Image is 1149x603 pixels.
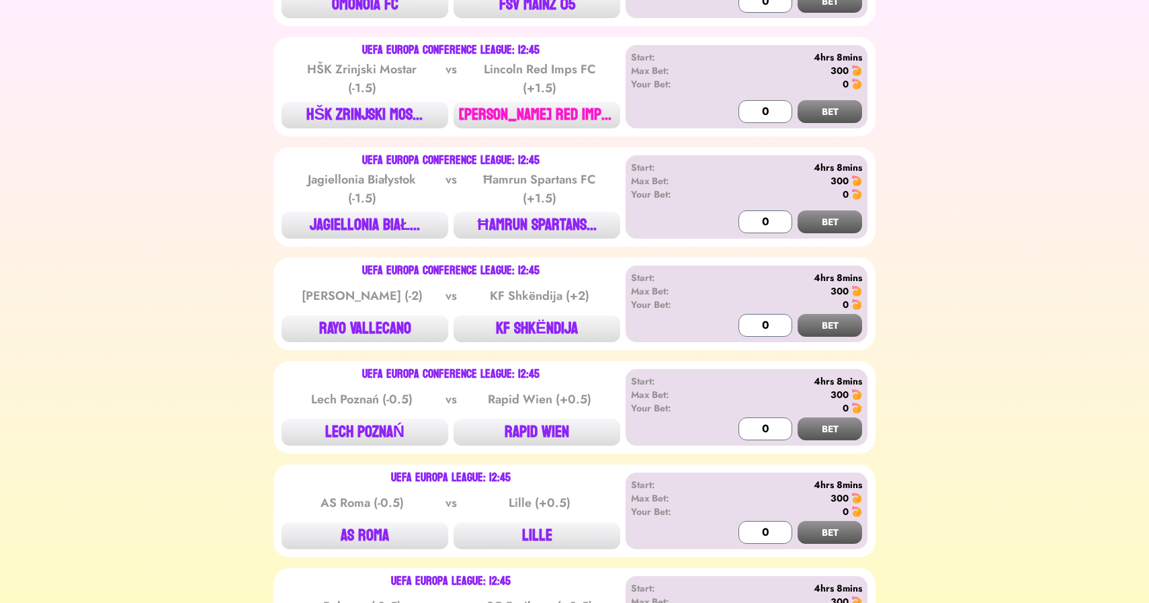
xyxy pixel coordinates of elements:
div: 0 [843,188,849,201]
button: RAYO VALLECANO [282,315,448,342]
div: Start: [631,50,708,64]
div: AS Roma (-0.5) [294,493,430,512]
div: Your Bet: [631,188,708,201]
div: Start: [631,478,708,491]
div: 0 [843,77,849,91]
img: 🍤 [851,79,862,89]
img: 🍤 [851,189,862,200]
div: Start: [631,161,708,174]
div: 4hrs 8mins [708,581,862,595]
div: UEFA Europa League: 12:45 [391,473,511,483]
div: Lille (+0.5) [472,493,607,512]
div: Your Bet: [631,77,708,91]
div: Rapid Wien (+0.5) [472,390,607,409]
img: 🍤 [851,506,862,517]
div: HŠK Zrinjski Mostar (-1.5) [294,60,430,97]
button: JAGIELLONIA BIAŁ... [282,212,448,239]
div: Lincoln Red Imps FC (+1.5) [472,60,607,97]
button: [PERSON_NAME] RED IMPS... [454,102,620,128]
img: 🍤 [851,175,862,186]
div: 4hrs 8mins [708,271,862,284]
div: 4hrs 8mins [708,374,862,388]
button: BET [798,100,862,123]
button: AS ROMA [282,522,448,549]
div: Max Bet: [631,174,708,188]
div: vs [443,286,460,305]
button: HŠK ZRINJSKI MOS... [282,102,448,128]
div: UEFA Europa League: 12:45 [391,576,511,587]
button: BET [798,417,862,440]
div: 0 [843,298,849,311]
div: Ħamrun Spartans FC (+1.5) [472,170,607,208]
div: 0 [843,401,849,415]
div: Your Bet: [631,401,708,415]
div: Start: [631,581,708,595]
div: 300 [831,388,849,401]
div: UEFA Europa Conference League: 12:45 [362,155,540,166]
button: BET [798,314,862,337]
div: Max Bet: [631,388,708,401]
button: BET [798,210,862,233]
div: 300 [831,491,849,505]
div: Start: [631,374,708,388]
div: 300 [831,64,849,77]
div: Start: [631,271,708,284]
div: Your Bet: [631,298,708,311]
div: 300 [831,174,849,188]
div: [PERSON_NAME] (-2) [294,286,430,305]
button: KF SHKËNDIJA [454,315,620,342]
div: Lech Poznań (-0.5) [294,390,430,409]
div: 4hrs 8mins [708,161,862,174]
div: 300 [831,284,849,298]
img: 🍤 [851,389,862,400]
div: Jagiellonia Białystok (-1.5) [294,170,430,208]
div: 4hrs 8mins [708,478,862,491]
img: 🍤 [851,403,862,413]
div: vs [443,493,460,512]
div: 4hrs 8mins [708,50,862,64]
button: LILLE [454,522,620,549]
div: UEFA Europa Conference League: 12:45 [362,45,540,56]
img: 🍤 [851,65,862,76]
button: LECH POZNAŃ [282,419,448,446]
div: vs [443,60,460,97]
div: Max Bet: [631,284,708,298]
button: RAPID WIEN [454,419,620,446]
img: 🍤 [851,493,862,504]
img: 🍤 [851,286,862,296]
div: Max Bet: [631,64,708,77]
div: UEFA Europa Conference League: 12:45 [362,266,540,276]
div: UEFA Europa Conference League: 12:45 [362,369,540,380]
div: vs [443,390,460,409]
div: KF Shkëndija (+2) [472,286,607,305]
button: ĦAMRUN SPARTANS... [454,212,620,239]
div: 0 [843,505,849,518]
button: BET [798,521,862,544]
div: Your Bet: [631,505,708,518]
div: vs [443,170,460,208]
img: 🍤 [851,299,862,310]
div: Max Bet: [631,491,708,505]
